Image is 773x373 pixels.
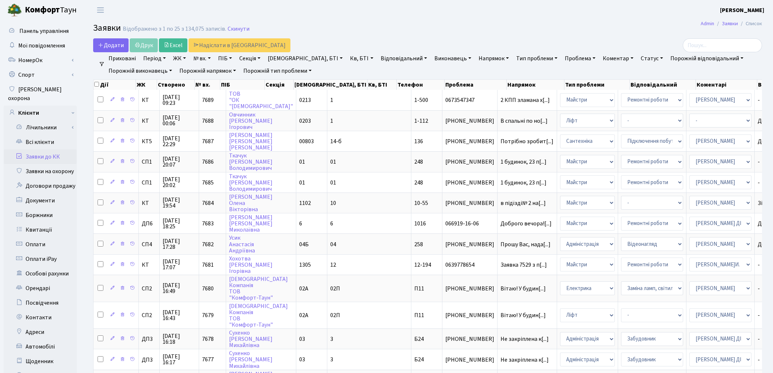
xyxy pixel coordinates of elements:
[630,80,696,90] th: Відповідальний
[229,302,288,329] a: [DEMOGRAPHIC_DATA]КомпаніяТОВ"Комфорт-Таун"
[4,208,77,222] a: Боржники
[445,312,494,318] span: [PHONE_NUMBER]
[414,220,426,228] span: 1016
[330,220,333,228] span: 6
[163,115,196,126] span: [DATE] 00:06
[229,152,273,172] a: Ткачук[PERSON_NAME]Володимирович
[690,16,773,31] nav: breadcrumb
[500,335,549,343] span: Не закріплена к[...]
[202,96,214,104] span: 7689
[507,80,564,90] th: Напрямок
[4,179,77,193] a: Договори продажу
[163,309,196,321] span: [DATE] 16:43
[330,311,340,319] span: 02П
[19,27,69,35] span: Панель управління
[163,197,196,209] span: [DATE] 19:54
[142,118,156,124] span: КТ
[142,97,156,103] span: КТ
[202,335,214,343] span: 7678
[98,41,124,49] span: Додати
[330,285,340,293] span: 02П
[299,117,311,125] span: 0203
[445,241,494,247] span: [PHONE_NUMBER]
[157,80,195,90] th: Створено
[229,275,288,302] a: [DEMOGRAPHIC_DATA]КомпаніяТОВ"Комфорт-Таун"
[91,4,110,16] button: Переключити навігацію
[476,52,512,65] a: Напрямок
[170,52,189,65] a: ЖК
[414,285,424,293] span: П11
[330,137,342,145] span: 14-б
[445,221,494,227] span: 066919-16-06
[638,52,666,65] a: Статус
[142,336,156,342] span: ДП3
[229,193,273,213] a: [PERSON_NAME]ОленаВікторівна
[229,255,273,275] a: Хохотва[PERSON_NAME]Ігорівна
[142,286,156,292] span: СП2
[720,6,764,14] b: [PERSON_NAME]
[163,136,196,147] span: [DATE] 22:29
[163,282,196,294] span: [DATE] 16:49
[414,137,423,145] span: 136
[25,4,60,16] b: Комфорт
[142,138,156,144] span: КТ5
[4,149,77,164] a: Заявки до КК
[229,90,293,110] a: ТОВ"ОК"[DEMOGRAPHIC_DATA]"
[136,80,157,90] th: ЖК
[696,80,757,90] th: Коментарі
[445,200,494,206] span: [PHONE_NUMBER]
[299,261,311,269] span: 1305
[163,259,196,270] span: [DATE] 17:07
[397,80,445,90] th: Телефон
[215,52,235,65] a: ПІБ
[445,180,494,186] span: [PHONE_NUMBER]
[500,240,551,248] span: Прошу Вас, нада[...]
[220,80,264,90] th: ПІБ
[368,80,397,90] th: Кв, БТІ
[202,240,214,248] span: 7682
[299,311,308,319] span: 02А
[299,285,308,293] span: 02А
[299,158,305,166] span: 01
[294,80,368,90] th: [DEMOGRAPHIC_DATA], БТІ
[564,80,630,90] th: Тип проблеми
[4,281,77,296] a: Орендарі
[445,80,507,90] th: Проблема
[299,240,309,248] span: 04Б
[299,220,302,228] span: 6
[4,296,77,310] a: Посвідчення
[500,96,550,104] span: 2 КПП зламана х[...]
[142,159,156,165] span: СП1
[4,38,77,53] a: Мої повідомлення
[4,68,77,82] a: Спорт
[600,52,636,65] a: Коментар
[445,336,494,342] span: [PHONE_NUMBER]
[93,38,129,52] a: Додати
[500,356,549,364] span: Не закріплена к[...]
[445,262,494,268] span: 0639778654
[500,311,546,319] span: Вітаю! У будин[...]
[142,241,156,247] span: СП4
[163,354,196,365] span: [DATE] 16:17
[330,261,336,269] span: 12
[106,65,175,77] a: Порожній виконавець
[4,135,77,149] a: Всі клієнти
[738,20,762,28] li: Список
[414,311,424,319] span: П11
[202,220,214,228] span: 7683
[299,335,305,343] span: 03
[163,94,196,106] span: [DATE] 09:23
[202,179,214,187] span: 7685
[445,138,494,144] span: [PHONE_NUMBER]
[4,310,77,325] a: Контакти
[299,356,305,364] span: 03
[4,193,77,208] a: Документи
[202,137,214,145] span: 7687
[163,176,196,188] span: [DATE] 20:02
[7,3,22,18] img: logo.png
[202,261,214,269] span: 7681
[701,20,714,27] a: Admin
[414,117,428,125] span: 1-112
[299,96,311,104] span: 0213
[229,329,273,349] a: Сухенко[PERSON_NAME]Михайлівна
